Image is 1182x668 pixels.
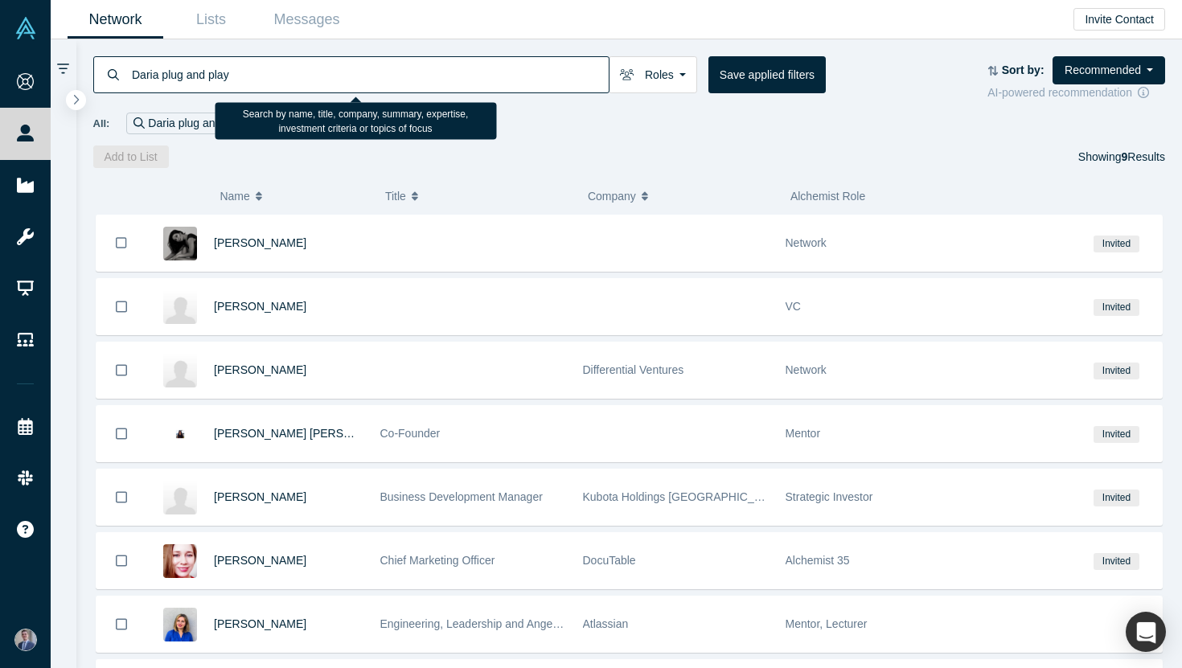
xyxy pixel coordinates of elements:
[1094,426,1139,443] span: Invited
[708,56,826,93] button: Save applied filters
[214,617,306,630] a: [PERSON_NAME]
[93,116,110,132] span: All:
[583,490,786,503] span: Kubota Holdings [GEOGRAPHIC_DATA]
[1078,145,1165,168] div: Showing
[163,544,197,578] img: Daria Baburova's Profile Image
[214,236,306,249] a: [PERSON_NAME]
[380,427,441,440] span: Co-Founder
[786,427,821,440] span: Mentor
[786,554,850,567] span: Alchemist 35
[163,1,259,39] a: Lists
[96,342,146,398] button: Bookmark
[220,179,368,213] button: Name
[380,490,543,503] span: Business Development Manager
[163,227,197,260] img: Daria Devetiarova's Profile Image
[583,554,636,567] span: DocuTable
[380,617,603,630] span: Engineering, Leadership and Angel investing
[96,469,146,525] button: Bookmark
[163,608,197,641] img: Daria Derkach's Profile Image
[93,145,169,168] button: Add to List
[214,300,306,313] a: [PERSON_NAME]
[96,406,146,461] button: Bookmark
[214,427,402,440] a: [PERSON_NAME] [PERSON_NAME]
[583,617,629,630] span: Atlassian
[588,179,636,213] span: Company
[786,236,827,249] span: Network
[214,554,306,567] a: [PERSON_NAME]
[1073,8,1165,31] button: Invite Contact
[1122,150,1128,163] strong: 9
[259,1,355,39] a: Messages
[609,56,697,93] button: Roles
[126,113,264,134] div: Daria plug and play
[987,84,1165,101] div: AI-powered recommendation
[1094,490,1139,506] span: Invited
[583,363,684,376] span: Differential Ventures
[385,179,406,213] span: Title
[786,490,873,503] span: Strategic Investor
[1122,150,1165,163] span: Results
[245,114,257,133] button: Remove Filter
[68,1,163,39] a: Network
[790,190,865,203] span: Alchemist Role
[96,215,146,271] button: Bookmark
[380,554,495,567] span: Chief Marketing Officer
[588,179,774,213] button: Company
[214,363,306,376] a: [PERSON_NAME]
[96,279,146,334] button: Bookmark
[220,179,249,213] span: Name
[1053,56,1165,84] button: Recommended
[96,596,146,652] button: Bookmark
[1094,236,1139,252] span: Invited
[385,179,571,213] button: Title
[1094,553,1139,570] span: Invited
[14,17,37,39] img: Alchemist Vault Logo
[786,300,801,313] span: VC
[130,55,609,93] input: Search by name, title, company, summary, expertise, investment criteria or topics of focus
[786,617,868,630] span: Mentor, Lecturer
[163,417,197,451] img: Daria Rose Evdokimova's Profile Image
[1094,363,1139,379] span: Invited
[14,629,37,651] img: Connor Owen's Account
[1002,64,1045,76] strong: Sort by:
[1094,299,1139,316] span: Invited
[163,481,197,514] img: Daria Batukhtina's Profile Image
[96,533,146,588] button: Bookmark
[163,290,197,324] img: Daria Sherepa's Profile Image
[163,354,197,387] img: Daria Barkai's Profile Image
[786,363,827,376] span: Network
[214,490,306,503] a: [PERSON_NAME]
